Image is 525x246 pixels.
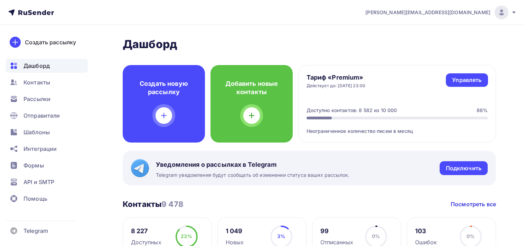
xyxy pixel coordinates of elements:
[451,200,496,208] a: Посмотреть все
[131,227,161,235] div: 8 227
[277,233,285,239] span: 3%
[372,233,380,239] span: 0%
[307,119,488,135] div: Неограниченное количество писем в месяц
[452,76,481,84] div: Управлять
[156,161,349,169] span: Уведомления о рассылках в Telegram
[320,227,353,235] div: 99
[181,233,192,239] span: 23%
[25,38,76,46] div: Создать рассылку
[161,200,184,209] span: 9 478
[446,164,481,172] div: Подключить
[24,145,57,153] span: Интеграции
[307,83,366,89] div: Действует до: [DATE] 23:00
[307,107,397,114] div: Доступно контактов: 8 582 из 10 000
[6,75,88,89] a: Контакты
[222,80,282,96] h4: Добавить новые контакты
[6,109,88,122] a: Отправители
[467,233,475,239] span: 0%
[24,111,60,120] span: Отправители
[134,80,194,96] h4: Создать новую рассылку
[307,73,366,82] h4: Тариф «Premium»
[24,62,50,70] span: Дашборд
[123,37,496,51] h2: Дашборд
[6,92,88,106] a: Рассылки
[365,6,517,19] a: [PERSON_NAME][EMAIL_ADDRESS][DOMAIN_NAME]
[24,78,50,86] span: Контакты
[6,158,88,172] a: Формы
[6,59,88,73] a: Дашборд
[24,194,47,203] span: Помощь
[123,199,184,209] h3: Контакты
[415,227,437,235] div: 103
[365,9,490,16] span: [PERSON_NAME][EMAIL_ADDRESS][DOMAIN_NAME]
[226,227,244,235] div: 1 049
[156,172,349,179] span: Telegram уведомления будут сообщать об изменении статуса ваших рассылок.
[24,161,44,170] span: Формы
[477,107,488,114] div: 86%
[24,178,54,186] span: API и SMTP
[24,227,48,235] span: Telegram
[6,125,88,139] a: Шаблоны
[24,95,50,103] span: Рассылки
[24,128,50,136] span: Шаблоны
